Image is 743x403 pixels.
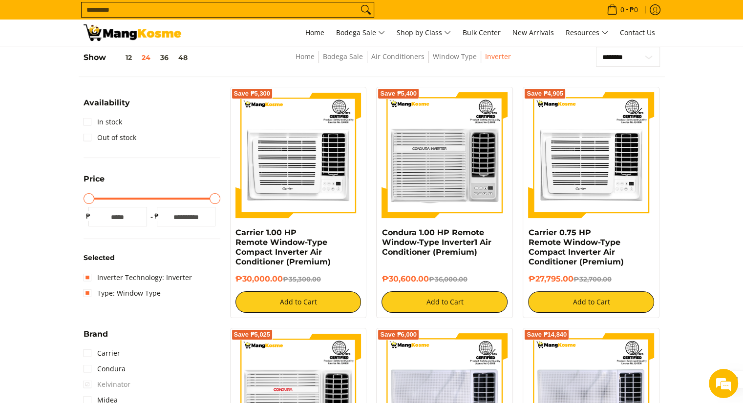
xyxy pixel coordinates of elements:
span: Brand [84,330,108,338]
span: Bodega Sale [336,27,385,39]
button: 12 [106,54,137,61]
h5: Show [84,53,192,62]
img: Condura 1.00 HP Remote Window-Type Inverter1 Air Conditioner (Premium) [382,92,508,218]
a: Carrier [84,345,120,361]
a: Window Type [433,52,477,61]
span: We're online! [57,123,135,222]
span: Price [84,175,105,183]
h6: ₱30,600.00 [382,274,508,284]
span: Save ₱6,000 [380,332,417,338]
a: Out of stock [84,130,136,145]
summary: Open [84,99,130,114]
button: 24 [137,54,155,61]
a: Shop by Class [392,20,456,46]
h6: ₱27,795.00 [528,274,654,284]
span: Availability [84,99,130,107]
a: Bodega Sale [331,20,390,46]
span: 0 [619,6,626,13]
span: Inverter [485,51,511,63]
a: Air Conditioners [371,52,425,61]
a: Home [296,52,315,61]
a: Carrier 0.75 HP Remote Window-Type Compact Inverter Air Conditioner (Premium) [528,228,623,266]
a: Inverter Technology: Inverter [84,270,192,285]
span: Save ₱5,025 [234,332,271,338]
button: Search [358,2,374,17]
a: Condura 1.00 HP Remote Window-Type Inverter1 Air Conditioner (Premium) [382,228,491,257]
a: New Arrivals [508,20,559,46]
button: Add to Cart [235,291,361,313]
span: Resources [566,27,608,39]
nav: Main Menu [191,20,660,46]
a: Resources [561,20,613,46]
button: 36 [155,54,173,61]
a: Home [300,20,329,46]
a: Condura [84,361,126,377]
del: ₱35,300.00 [283,275,321,283]
button: Add to Cart [528,291,654,313]
span: ₱ [84,211,93,221]
span: Save ₱5,300 [234,91,271,97]
span: Bulk Center [463,28,501,37]
a: Bulk Center [458,20,506,46]
img: Carrier 0.75 HP Remote Window-Type Compact Inverter Air Conditioner (Premium) [528,92,654,218]
textarea: Type your message and hit 'Enter' [5,266,186,301]
span: Save ₱4,905 [527,91,563,97]
div: Minimize live chat window [160,5,184,28]
span: Save ₱14,840 [527,332,567,338]
span: Save ₱5,400 [380,91,417,97]
a: In stock [84,114,122,130]
img: Carrier 1.00 HP Remote Window-Type Compact Inverter Air Conditioner (Premium) [235,92,361,218]
h6: ₱30,000.00 [235,274,361,284]
button: Add to Cart [382,291,508,313]
span: • [604,4,641,15]
img: Bodega Sale Aircon l Mang Kosme: Home Appliances Warehouse Sale Window Type [84,24,181,41]
span: ₱0 [628,6,639,13]
summary: Open [84,330,108,345]
span: Home [305,28,324,37]
a: Contact Us [615,20,660,46]
span: ₱ [152,211,162,221]
button: 48 [173,54,192,61]
h6: Selected [84,254,220,262]
span: New Arrivals [512,28,554,37]
span: Shop by Class [397,27,451,39]
a: Bodega Sale [323,52,363,61]
del: ₱32,700.00 [573,275,611,283]
span: Kelvinator [84,377,130,392]
del: ₱36,000.00 [428,275,467,283]
a: Carrier 1.00 HP Remote Window-Type Compact Inverter Air Conditioner (Premium) [235,228,331,266]
span: Contact Us [620,28,655,37]
nav: Breadcrumbs [237,51,570,73]
a: Type: Window Type [84,285,161,301]
div: Chat with us now [51,55,164,67]
summary: Open [84,175,105,190]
